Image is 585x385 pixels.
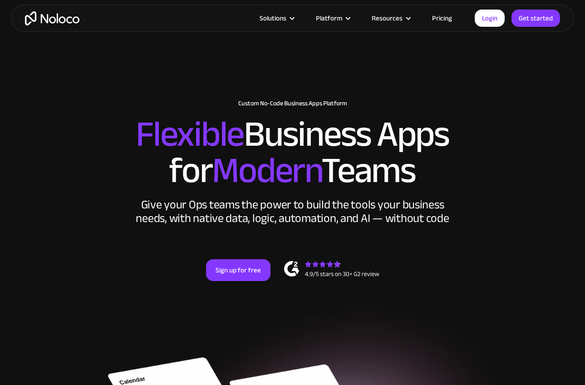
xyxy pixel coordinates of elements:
a: Login [475,10,505,27]
div: Platform [305,12,360,24]
a: home [25,11,79,25]
div: Give your Ops teams the power to build the tools your business needs, with native data, logic, au... [134,198,452,225]
div: Resources [372,12,403,24]
span: Modern [212,137,321,204]
a: Pricing [421,12,463,24]
a: Sign up for free [206,259,270,281]
div: Solutions [248,12,305,24]
a: Get started [511,10,560,27]
div: Solutions [260,12,286,24]
h2: Business Apps for Teams [11,116,574,189]
div: Resources [360,12,421,24]
h1: Custom No-Code Business Apps Platform [11,100,574,107]
span: Flexible [136,100,244,168]
div: Platform [316,12,342,24]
